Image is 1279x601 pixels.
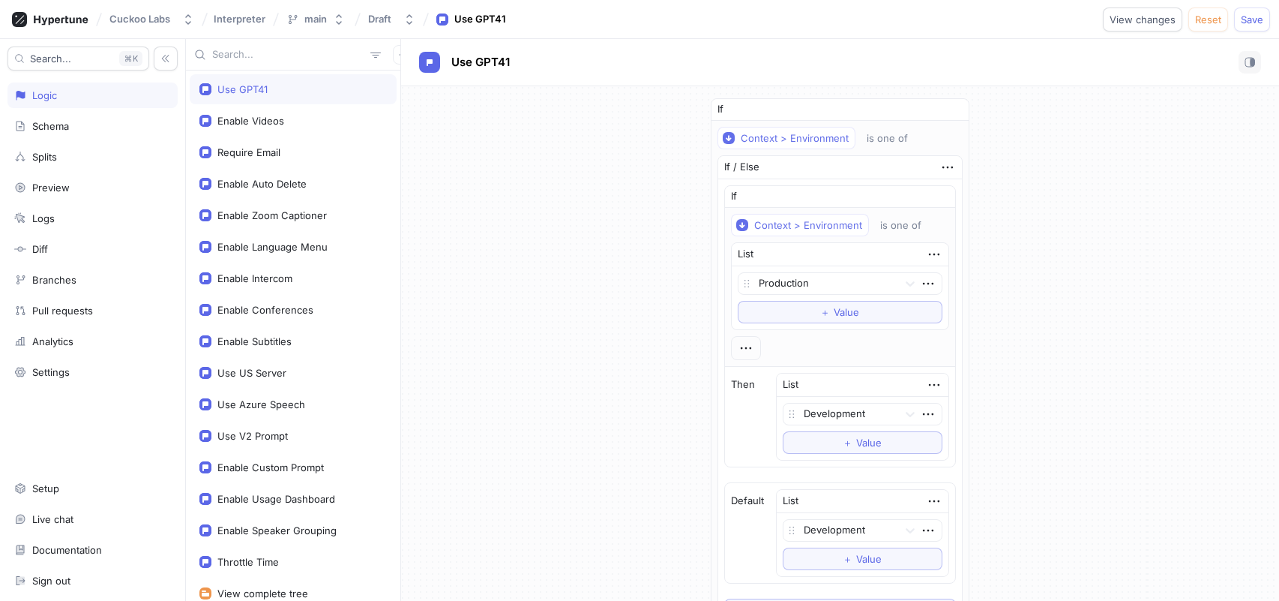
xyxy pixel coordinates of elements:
div: Use GPT41 [454,12,506,27]
span: ＋ [820,308,830,317]
div: Analytics [32,335,73,347]
div: Cuckoo Labs [109,13,170,26]
button: main [280,7,351,32]
div: View complete tree [217,587,308,599]
p: Default [731,494,764,509]
div: Logic [32,89,57,101]
div: Live chat [32,513,73,525]
div: Enable Intercom [217,272,292,284]
button: Reset [1188,8,1228,32]
p: If [717,102,723,117]
input: Search... [212,47,364,62]
button: is one of [860,127,930,149]
button: ＋Value [783,431,942,454]
div: Enable Subtitles [217,335,292,347]
button: Save [1234,8,1270,32]
p: If [731,189,737,204]
span: Reset [1195,15,1221,24]
div: Use GPT41 [217,83,268,95]
a: Documentation [7,537,178,563]
div: Enable Zoom Captioner [217,209,327,221]
button: Context > Environment [731,214,869,236]
div: Enable Speaker Grouping [217,524,337,536]
div: Context > Environment [741,132,849,145]
div: Require Email [217,146,280,158]
div: List [783,377,798,392]
button: is one of [873,214,943,236]
div: Settings [32,366,70,378]
div: Enable Language Menu [217,241,328,253]
button: Search...K [7,47,149,71]
span: View changes [1110,15,1176,24]
div: is one of [880,219,921,232]
span: Save [1241,15,1263,24]
div: Splits [32,151,57,163]
div: Setup [32,482,59,494]
div: Enable Usage Dashboard [217,493,335,505]
div: Enable Videos [217,115,284,127]
div: Throttle Time [217,556,279,568]
span: Use GPT41 [451,56,510,68]
button: ＋Value [783,548,942,570]
span: Value [856,554,882,563]
div: K [119,51,142,66]
div: Context > Environment [754,219,862,232]
div: Diff [32,243,48,255]
span: ＋ [843,554,852,563]
div: main [304,13,327,26]
div: Enable Auto Delete [217,178,307,190]
div: Enable Conferences [217,304,313,316]
button: Cuckoo Labs [103,7,200,32]
div: Draft [368,13,391,26]
span: Value [856,438,882,447]
div: Schema [32,120,69,132]
button: ＋Value [738,301,942,323]
div: List [738,247,753,262]
div: Branches [32,274,76,286]
div: If / Else [724,160,759,175]
button: Context > Environment [717,127,855,149]
span: Search... [30,54,71,63]
div: Pull requests [32,305,93,317]
span: ＋ [843,438,852,447]
button: Draft [362,7,421,32]
div: Use US Server [217,367,286,379]
div: is one of [867,132,908,145]
div: Enable Custom Prompt [217,461,324,473]
div: Logs [32,212,55,224]
div: Sign out [32,575,70,587]
div: List [783,494,798,509]
p: Then [731,377,755,392]
span: Value [834,308,859,317]
div: Preview [32,182,70,194]
span: Interpreter [214,14,265,24]
button: View changes [1103,8,1182,32]
div: Documentation [32,544,102,556]
div: Use V2 Prompt [217,430,288,442]
div: Use Azure Speech [217,398,305,410]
